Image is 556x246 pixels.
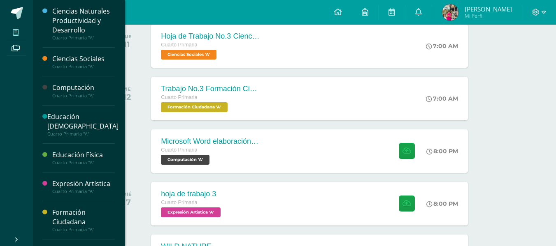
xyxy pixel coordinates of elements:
a: ComputaciónCuarto Primaria "A" [52,83,115,98]
div: Expresión Artística [52,179,115,189]
div: 12 [123,92,131,102]
div: 17 [122,197,132,207]
div: Hoja de Trabajo No.3 Ciencias Sociales [161,32,260,41]
div: 8:00 PM [426,200,458,207]
div: Cuarto Primaria "A" [52,160,115,166]
span: [PERSON_NAME] [465,5,512,13]
div: Educación [DEMOGRAPHIC_DATA] [47,112,119,131]
div: Microsoft Word elaboración redacción y personalización de documentos [161,137,260,146]
div: Cuarto Primaria "A" [52,189,115,194]
span: Formación Ciudadana 'A' [161,102,228,112]
a: Ciencias Naturales Productividad y DesarrolloCuarto Primaria "A" [52,7,115,41]
span: Ciencias Sociales 'A' [161,50,216,60]
span: Cuarto Primaria [161,42,197,48]
img: 3d0f277e88aff7c03d9399944ba0cf31.png [442,4,458,21]
a: Expresión ArtísticaCuarto Primaria "A" [52,179,115,194]
div: 8:00 PM [426,147,458,155]
a: Educación [DEMOGRAPHIC_DATA]Cuarto Primaria "A" [47,112,119,137]
div: VIE [123,86,131,92]
div: Trabajo No.3 Formación Ciudadana [161,85,260,93]
div: Cuarto Primaria "A" [52,35,115,41]
div: Educación Física [52,150,115,160]
span: Expresión Artística 'A' [161,207,221,217]
a: Ciencias SocialesCuarto Primaria "A" [52,54,115,69]
div: Cuarto Primaria "A" [52,64,115,69]
div: 11 [122,39,132,49]
div: Cuarto Primaria "A" [52,227,115,232]
div: Cuarto Primaria "A" [47,131,119,137]
div: JUE [122,34,132,39]
div: Ciencias Naturales Productividad y Desarrollo [52,7,115,35]
span: Computación 'A' [161,155,209,165]
span: Mi Perfil [465,12,512,19]
a: Formación CiudadanaCuarto Primaria "A" [52,208,115,232]
span: Cuarto Primaria [161,147,197,153]
div: Ciencias Sociales [52,54,115,64]
div: MIÉ [122,191,132,197]
div: Formación Ciudadana [52,208,115,227]
div: 7:00 AM [426,42,458,50]
span: Cuarto Primaria [161,200,197,205]
a: Educación FísicaCuarto Primaria "A" [52,150,115,166]
div: Cuarto Primaria "A" [52,93,115,99]
div: Computación [52,83,115,92]
span: Cuarto Primaria [161,94,197,100]
div: 7:00 AM [426,95,458,102]
div: hoja de trabajo 3 [161,190,223,198]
